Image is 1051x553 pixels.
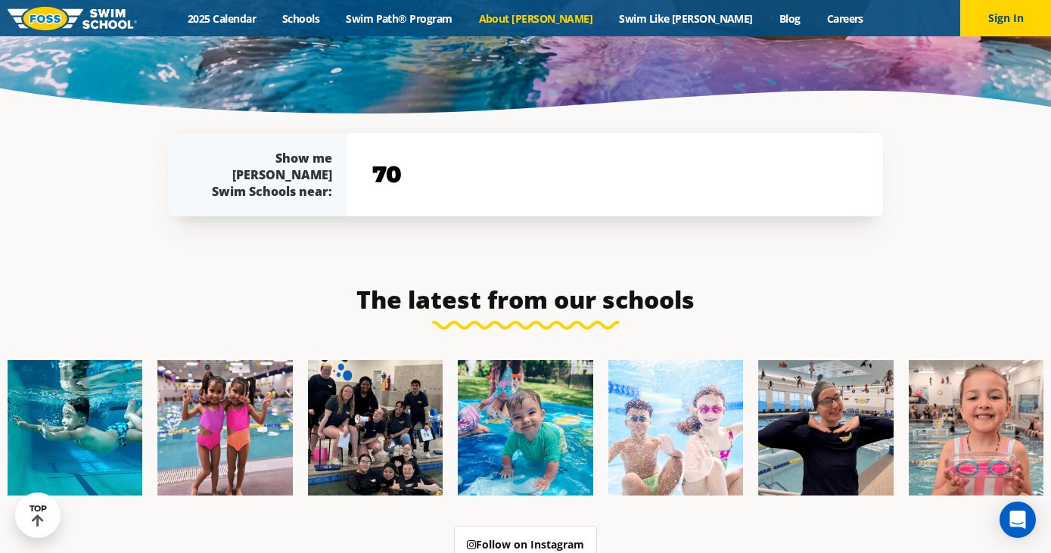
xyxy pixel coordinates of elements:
img: FOSS Swim School Logo [8,7,137,30]
img: Fa25-Website-Images-1-600x600.png [8,360,142,495]
a: 2025 Calendar [175,11,269,26]
a: Schools [269,11,333,26]
img: Fa25-Website-Images-8-600x600.jpg [157,360,292,495]
div: Open Intercom Messenger [1000,502,1036,538]
img: Fa25-Website-Images-2-600x600.png [308,360,443,495]
img: Fa25-Website-Images-600x600.png [458,360,592,495]
a: Swim Path® Program [333,11,465,26]
img: Fa25-Website-Images-9-600x600.jpg [758,360,893,495]
img: FCC_FOSS_GeneralShoot_May_FallCampaign_lowres-9556-600x600.jpg [608,360,743,495]
img: Fa25-Website-Images-14-600x600.jpg [909,360,1043,495]
a: About [PERSON_NAME] [465,11,606,26]
div: TOP [30,504,47,527]
input: YOUR ZIP CODE [368,153,862,197]
a: Swim Like [PERSON_NAME] [606,11,766,26]
a: Careers [813,11,876,26]
a: Blog [766,11,813,26]
div: Show me [PERSON_NAME] Swim Schools near: [199,150,332,200]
